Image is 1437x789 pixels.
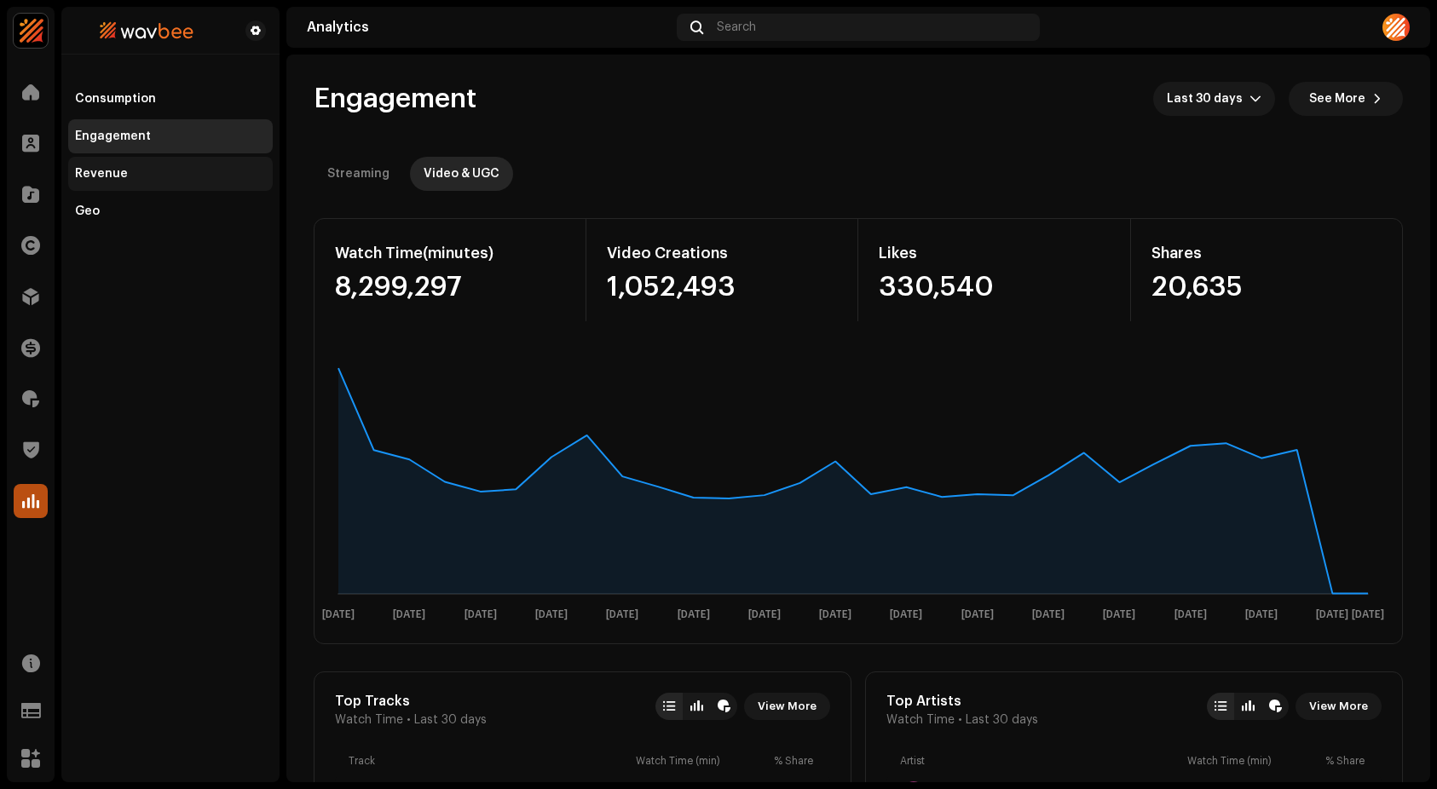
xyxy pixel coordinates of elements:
div: 330,540 [879,274,1110,301]
text: [DATE] [1352,609,1384,620]
span: Last 30 days [1167,82,1249,116]
div: dropdown trigger [1249,82,1261,116]
text: [DATE] [1032,609,1065,620]
text: [DATE] [1316,609,1348,620]
text: [DATE] [535,609,568,620]
span: See More [1309,82,1365,116]
text: [DATE] [961,609,994,620]
div: Revenue [75,167,128,181]
div: Watch Time ( ) [636,754,767,768]
text: [DATE] [465,609,497,620]
text: [DATE] [606,609,638,620]
img: 80b39ab6-6ad5-4674-8943-5cc4091564f4 [75,20,218,41]
span: Last 30 days [966,713,1038,727]
img: edf75770-94a4-4c7b-81a4-750147990cad [14,14,48,48]
re-m-nav-item: Revenue [68,157,273,191]
button: See More [1289,82,1403,116]
div: Track [349,754,629,768]
div: Streaming [327,157,390,191]
div: % Share [774,754,817,768]
div: Shares [1151,239,1382,267]
img: 1048eac3-76b2-48ef-9337-23e6f26afba7 [1382,14,1410,41]
re-m-nav-item: Geo [68,194,273,228]
div: Watch Time (minutes) [335,239,565,267]
div: Analytics [307,20,670,34]
re-m-nav-item: Consumption [68,82,273,116]
text: [DATE] [1245,609,1278,620]
div: Likes [879,239,1110,267]
div: Engagement [75,130,151,143]
re-m-nav-item: Engagement [68,119,273,153]
text: [DATE] [678,609,710,620]
text: [DATE] [890,609,922,620]
span: • [407,713,411,727]
text: [DATE] [393,609,425,620]
text: [DATE] [1174,609,1207,620]
div: Top Artists [886,693,1038,710]
span: Search [717,20,756,34]
span: min [699,756,717,766]
div: Video & UGC [424,157,499,191]
div: Top Tracks [335,693,487,710]
text: [DATE] [1103,609,1135,620]
div: 8,299,297 [335,274,565,301]
span: Last 30 days [414,713,487,727]
span: Engagement [314,82,476,116]
span: View More [758,689,817,723]
div: Consumption [75,92,156,106]
div: Geo [75,204,100,218]
text: [DATE] [819,609,851,620]
div: Watch Time ( ) [1187,754,1319,768]
span: Watch Time [886,713,955,727]
span: View More [1309,689,1368,723]
span: Watch Time [335,713,403,727]
div: Video Creations [607,239,837,267]
div: 1,052,493 [607,274,837,301]
button: View More [744,693,830,720]
text: [DATE] [748,609,781,620]
text: [DATE] [322,609,355,620]
span: min [1250,756,1268,766]
div: Artist [900,754,1180,768]
span: • [958,713,962,727]
div: 20,635 [1151,274,1382,301]
div: % Share [1325,754,1368,768]
button: View More [1296,693,1382,720]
